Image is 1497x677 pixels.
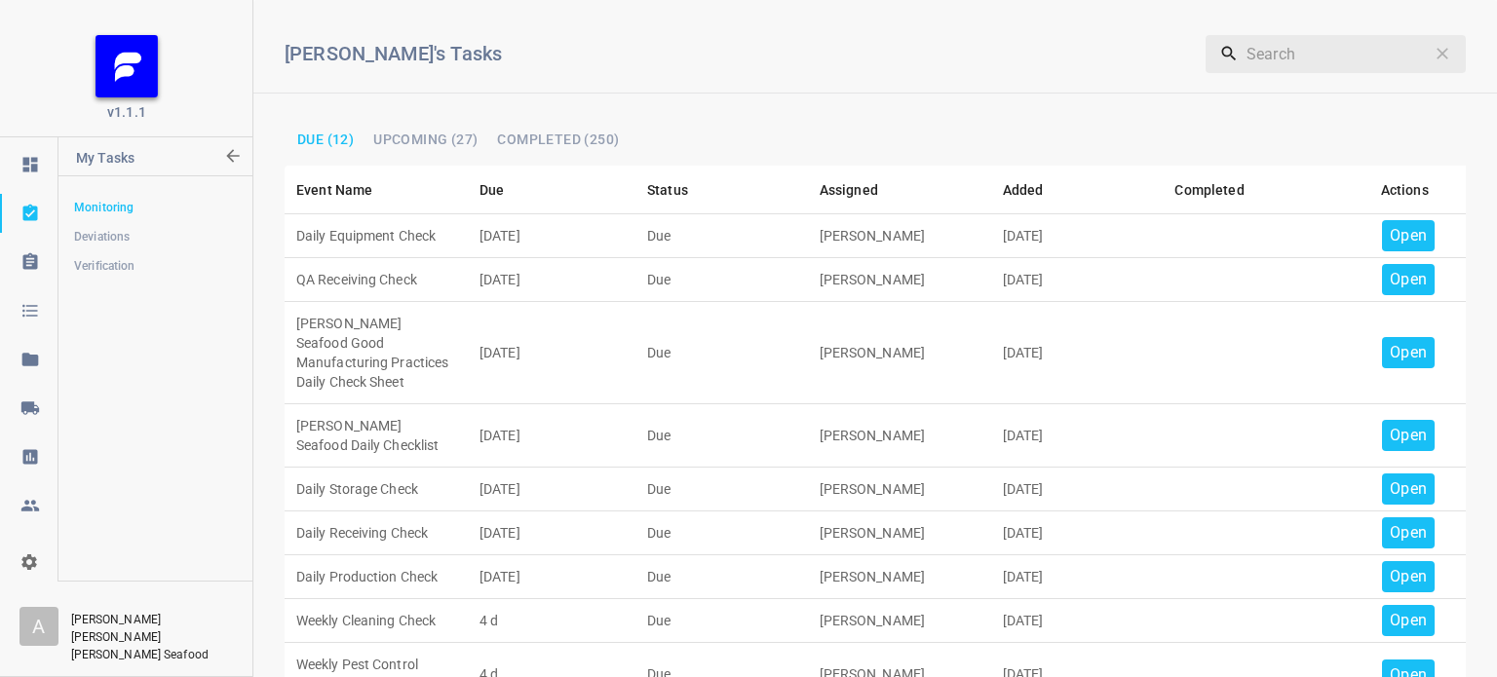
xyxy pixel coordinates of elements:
[285,258,468,302] td: QA Receiving Check
[468,302,635,404] td: [DATE]
[1390,268,1427,291] p: Open
[297,132,354,146] span: Due (12)
[1382,605,1435,636] button: Open
[468,555,635,599] td: [DATE]
[635,404,808,468] td: Due
[1382,264,1435,295] button: Open
[991,599,1164,643] td: [DATE]
[1382,337,1435,368] button: Open
[1390,609,1427,632] p: Open
[285,511,468,555] td: Daily Receiving Check
[1390,565,1427,588] p: Open
[468,468,635,511] td: [DATE]
[1390,521,1427,545] p: Open
[468,214,635,258] td: [DATE]
[635,555,808,599] td: Due
[1382,420,1435,451] button: Open
[480,178,529,202] span: Due
[497,132,619,146] span: Completed (250)
[820,178,903,202] span: Assigned
[489,127,627,152] button: Completed (250)
[808,404,991,468] td: [PERSON_NAME]
[58,217,251,256] a: Deviations
[1390,224,1427,247] p: Open
[991,468,1164,511] td: [DATE]
[635,511,808,555] td: Due
[74,227,236,246] span: Deviations
[991,511,1164,555] td: [DATE]
[808,599,991,643] td: [PERSON_NAME]
[808,214,991,258] td: [PERSON_NAME]
[1382,561,1435,592] button: Open
[635,468,808,511] td: Due
[373,132,478,146] span: Upcoming (27)
[635,258,808,302] td: Due
[285,38,1052,69] h6: [PERSON_NAME]'s Tasks
[1247,34,1425,73] input: Search
[1003,178,1069,202] span: Added
[635,599,808,643] td: Due
[289,127,362,152] button: Due (12)
[468,599,635,643] td: 4 d
[991,404,1164,468] td: [DATE]
[808,555,991,599] td: [PERSON_NAME]
[1174,178,1244,202] div: Completed
[1003,178,1044,202] div: Added
[76,137,221,184] p: My Tasks
[1174,178,1269,202] span: Completed
[480,178,504,202] div: Due
[74,256,236,276] span: Verification
[635,302,808,404] td: Due
[71,646,227,663] p: [PERSON_NAME] Seafood
[991,302,1164,404] td: [DATE]
[296,178,373,202] div: Event Name
[468,404,635,468] td: [DATE]
[1382,220,1435,251] button: Open
[1382,473,1435,505] button: Open
[820,178,878,202] div: Assigned
[58,188,251,227] a: Monitoring
[58,246,251,285] a: Verification
[808,258,991,302] td: [PERSON_NAME]
[96,35,158,97] img: FB_Logo_Reversed_RGB_Icon.895fbf61.png
[808,511,991,555] td: [PERSON_NAME]
[468,258,635,302] td: [DATE]
[107,102,146,122] span: v1.1.1
[647,178,688,202] div: Status
[285,214,468,258] td: Daily Equipment Check
[635,214,808,258] td: Due
[1390,341,1427,364] p: Open
[808,468,991,511] td: [PERSON_NAME]
[1382,517,1435,548] button: Open
[19,607,58,646] div: A
[1390,424,1427,447] p: Open
[71,611,233,646] p: [PERSON_NAME] [PERSON_NAME]
[285,555,468,599] td: Daily Production Check
[991,214,1164,258] td: [DATE]
[1219,44,1239,63] svg: Search
[808,302,991,404] td: [PERSON_NAME]
[285,468,468,511] td: Daily Storage Check
[285,404,468,468] td: [PERSON_NAME] Seafood Daily Checklist
[647,178,713,202] span: Status
[74,198,236,217] span: Monitoring
[285,599,468,643] td: Weekly Cleaning Check
[468,511,635,555] td: [DATE]
[1390,477,1427,501] p: Open
[285,302,468,404] td: [PERSON_NAME] Seafood Good Manufacturing Practices Daily Check Sheet
[991,555,1164,599] td: [DATE]
[296,178,399,202] span: Event Name
[365,127,485,152] button: Upcoming (27)
[991,258,1164,302] td: [DATE]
